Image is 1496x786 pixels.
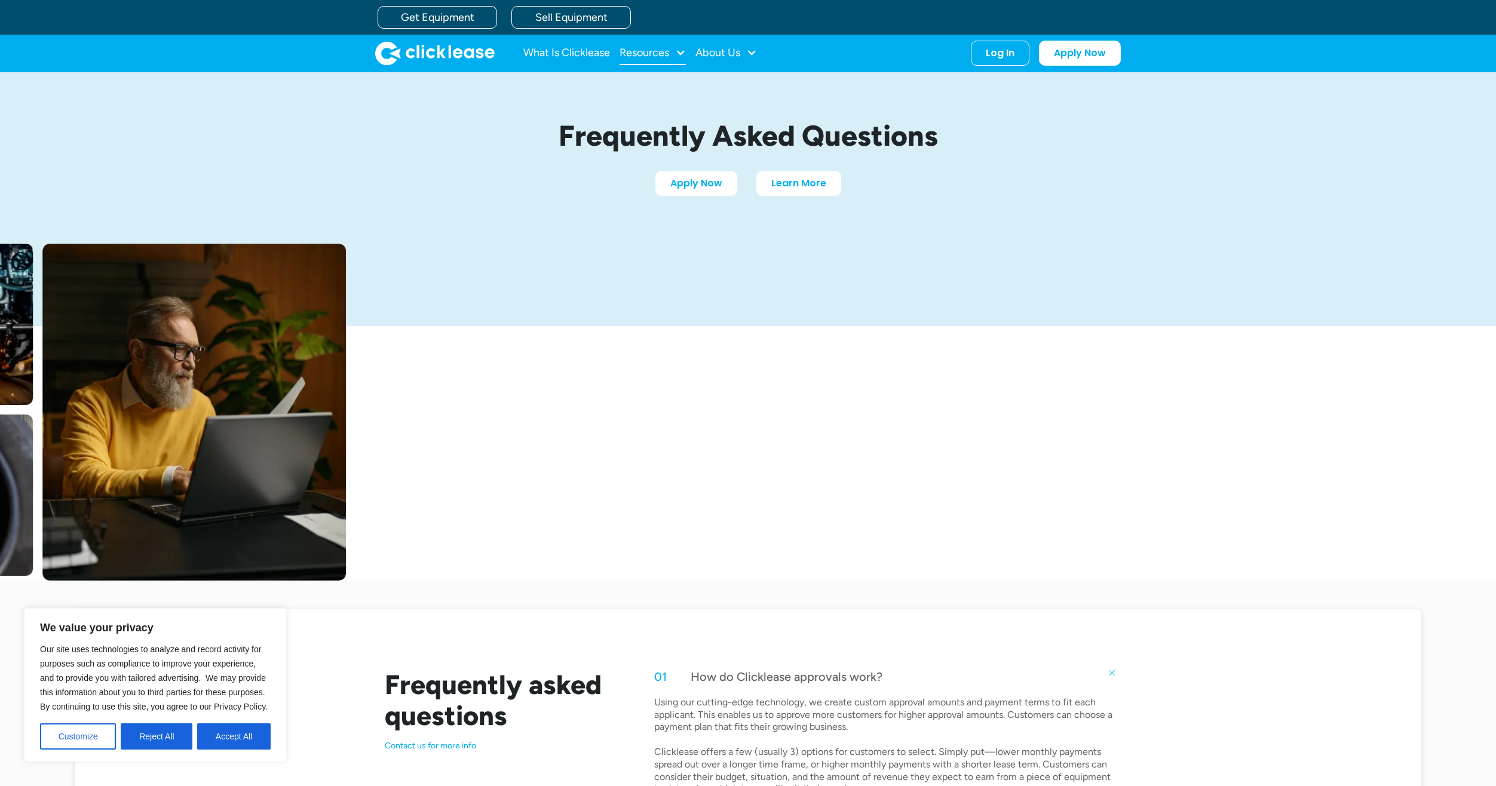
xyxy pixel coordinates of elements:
[986,47,1014,59] div: Log In
[654,669,667,684] div: 01
[756,171,841,196] a: Learn More
[42,244,346,581] img: Bearded man in yellow sweter typing on his laptop while sitting at his desk
[1107,667,1118,678] img: small plus
[24,608,287,762] div: We value your privacy
[511,6,631,29] a: Sell Equipment
[620,41,686,65] div: Resources
[375,41,495,65] img: Clicklease logo
[655,171,737,196] a: Apply Now
[197,723,271,750] button: Accept All
[40,723,116,750] button: Customize
[40,621,271,635] p: We value your privacy
[523,41,610,65] a: What Is Clicklease
[385,741,611,751] p: Contact us for more info
[375,41,495,65] a: home
[467,120,1029,152] h1: Frequently Asked Questions
[1039,41,1121,66] a: Apply Now
[121,723,192,750] button: Reject All
[40,644,268,711] span: Our site uses technologies to analyze and record activity for purposes such as compliance to impr...
[695,41,757,65] div: About Us
[378,6,497,29] a: Get Equipment
[691,669,882,684] div: How do Clicklease approvals work?
[385,669,611,731] h2: Frequently asked questions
